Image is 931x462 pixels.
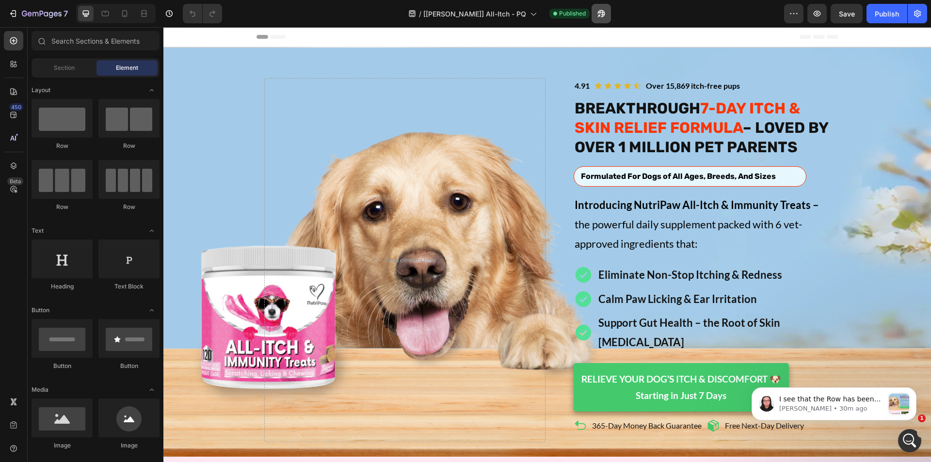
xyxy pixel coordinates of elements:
span: Toggle open [144,82,160,98]
button: Publish [867,4,907,23]
p: Calm Paw Licking & Ear Irritation [435,262,666,282]
div: Row [32,203,93,211]
div: Row [98,203,160,211]
p: Eliminate Non-Stop Itching & Redness [435,238,666,257]
strong: – LOVED BY OVER 1 MILLION PET PARENTS [411,92,665,129]
button: 7 [4,4,72,23]
div: Undo/Redo [183,4,222,23]
span: Section [54,64,75,72]
span: the powerful daily supplement packed with 6 vet-approved ingredients that: [411,171,656,223]
div: Beta [7,177,23,185]
span: Toggle open [144,223,160,239]
span: Toggle open [144,382,160,398]
button: Save [831,4,863,23]
div: 450 [9,103,23,111]
span: Text [32,226,44,235]
span: 1 [918,414,926,422]
div: Button [32,362,93,370]
div: Row [32,142,93,150]
iframe: Intercom live chat [898,429,921,452]
a: RELIEVE YOUR DOG’S ITCH & DISCOMFORT 🐶Starting in Just 7 Days [410,336,626,384]
p: 7 [64,8,68,19]
strong: BREAKTHROUGH [411,72,537,90]
div: Image [32,441,93,450]
p: Over 15,869 itch-free pups [482,52,577,66]
div: Drop element here [222,229,273,237]
strong: Introducing NutriPaw All-Itch & Immunity Treats – [411,171,656,184]
p: Free Next-Day Delivery [562,394,641,404]
div: Button [98,362,160,370]
strong: Starting in Just 7 Days [472,363,563,374]
iframe: Design area [163,27,931,462]
p: 365-Day Money Back Guarantee [429,394,538,404]
span: Save [839,10,855,18]
span: Button [32,306,49,315]
span: Element [116,64,138,72]
span: Layout [32,86,50,95]
span: Formulated For Dogs of All Ages, Breeds, And Sizes [417,144,612,154]
div: Row [98,142,160,150]
div: Text Block [98,282,160,291]
span: [[PERSON_NAME]] All-Itch - PQ [423,9,526,19]
span: Toggle open [144,303,160,318]
input: Search Sections & Elements [32,31,160,50]
span: Published [559,9,586,18]
p: 4.91 [411,52,426,66]
strong: RELIEVE YOUR DOG’S ITCH & DISCOMFORT 🐶 [418,346,618,357]
span: Media [32,385,48,394]
div: Heading [32,282,93,291]
p: Support Gut Health – the Root of Skin [MEDICAL_DATA] [435,286,666,324]
span: / [419,9,421,19]
div: Image [98,441,160,450]
iframe: Intercom notifications message [737,368,931,436]
div: Publish [875,9,899,19]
